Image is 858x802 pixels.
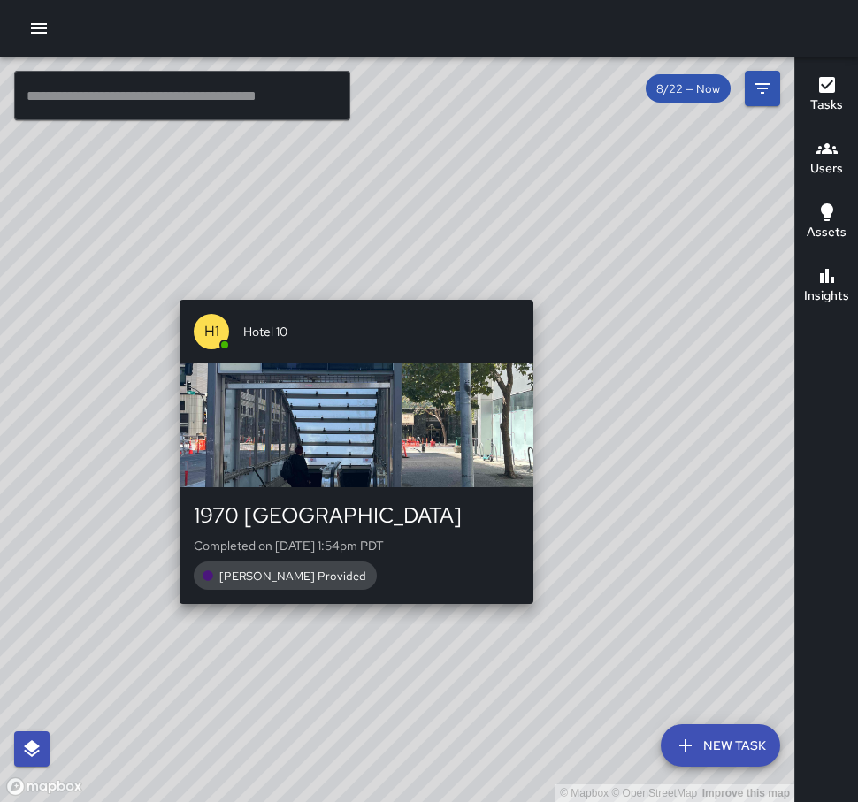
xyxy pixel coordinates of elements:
[209,569,377,584] span: [PERSON_NAME] Provided
[804,286,849,306] h6: Insights
[204,321,219,342] p: H1
[807,223,847,242] h6: Assets
[795,191,858,255] button: Assets
[810,159,843,179] h6: Users
[646,81,731,96] span: 8/22 — Now
[180,300,533,604] button: H1Hotel 101970 [GEOGRAPHIC_DATA]Completed on [DATE] 1:54pm PDT[PERSON_NAME] Provided
[795,255,858,318] button: Insights
[194,501,519,530] div: 1970 [GEOGRAPHIC_DATA]
[810,95,843,115] h6: Tasks
[795,127,858,191] button: Users
[745,71,780,106] button: Filters
[661,724,780,767] button: New Task
[795,64,858,127] button: Tasks
[243,323,519,340] span: Hotel 10
[194,537,519,554] p: Completed on [DATE] 1:54pm PDT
